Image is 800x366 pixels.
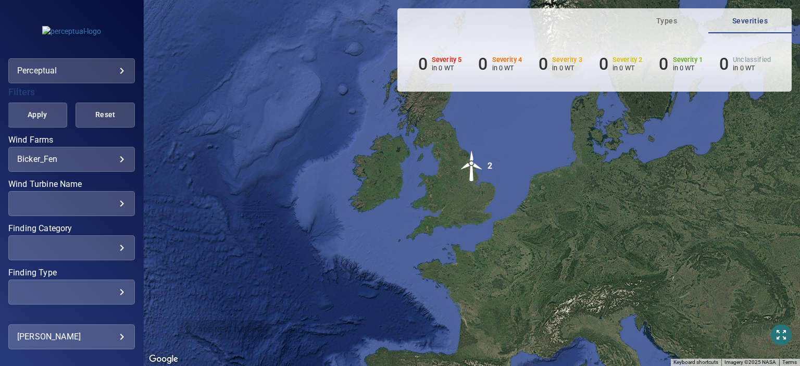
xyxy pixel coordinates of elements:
[17,154,126,164] div: Bicker_Fen
[492,56,522,64] h6: Severity 4
[76,103,135,128] button: Reset
[418,54,428,74] h6: 0
[782,359,797,365] a: Terms (opens in new tab)
[492,64,522,72] p: in 0 WT
[42,26,101,36] img: perceptual-logo
[146,352,181,366] img: Google
[673,64,703,72] p: in 0 WT
[724,359,776,365] span: Imagery ©2025 NASA
[719,54,771,74] li: Severity Unclassified
[8,147,135,172] div: Wind Farms
[8,280,135,305] div: Finding Type
[733,64,771,72] p: in 0 WT
[21,108,54,121] span: Apply
[599,54,608,74] h6: 0
[478,54,522,74] li: Severity 4
[715,15,785,28] span: Severities
[552,56,582,64] h6: Severity 3
[478,54,488,74] h6: 0
[659,54,668,74] h6: 0
[552,64,582,72] p: in 0 WT
[612,56,643,64] h6: Severity 2
[673,56,703,64] h6: Severity 1
[8,103,67,128] button: Apply
[733,56,771,64] h6: Unclassified
[599,54,643,74] li: Severity 2
[432,64,462,72] p: in 0 WT
[456,150,488,182] img: windFarmIcon.svg
[8,224,135,233] label: Finding Category
[488,150,492,182] div: 2
[719,54,729,74] h6: 0
[8,191,135,216] div: Wind Turbine Name
[8,235,135,260] div: Finding Category
[456,150,488,183] gmp-advanced-marker: 2
[539,54,582,74] li: Severity 3
[89,108,122,121] span: Reset
[17,329,126,345] div: [PERSON_NAME]
[539,54,548,74] h6: 0
[8,269,135,277] label: Finding Type
[612,64,643,72] p: in 0 WT
[146,352,181,366] a: Open this area in Google Maps (opens a new window)
[8,180,135,188] label: Wind Turbine Name
[418,54,462,74] li: Severity 5
[659,54,703,74] li: Severity 1
[673,359,718,366] button: Keyboard shortcuts
[17,62,126,79] div: perceptual
[432,56,462,64] h6: Severity 5
[631,15,702,28] span: Types
[8,87,135,97] h4: Filters
[8,58,135,83] div: perceptual
[8,136,135,144] label: Wind Farms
